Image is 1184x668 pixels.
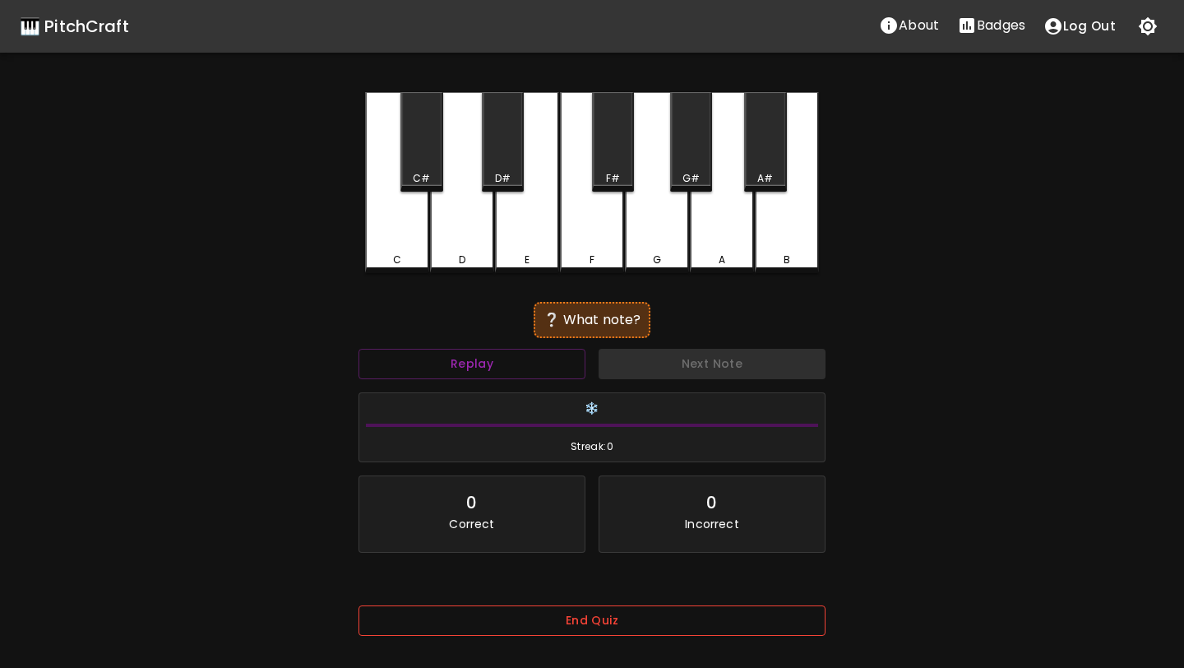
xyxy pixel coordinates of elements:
a: About [870,9,948,44]
p: Badges [977,16,1025,35]
div: G [653,253,661,267]
div: D# [495,171,511,186]
div: ❔ What note? [542,310,642,330]
p: Incorrect [685,516,738,532]
a: 🎹 PitchCraft [20,13,129,39]
div: 0 [466,489,477,516]
div: A [719,253,725,267]
button: Stats [948,9,1034,42]
div: 0 [706,489,717,516]
div: C# [413,171,430,186]
div: F [590,253,594,267]
button: account of current user [1034,9,1125,44]
div: B [784,253,790,267]
button: About [870,9,948,42]
a: Stats [948,9,1034,44]
div: A# [757,171,773,186]
h6: ❄️ [366,400,818,418]
div: F# [606,171,620,186]
button: End Quiz [358,605,826,636]
div: E [525,253,530,267]
span: Streak: 0 [366,438,818,455]
p: Correct [449,516,494,532]
div: D [459,253,465,267]
button: Replay [358,349,585,379]
p: About [899,16,939,35]
div: C [393,253,401,267]
div: G# [682,171,700,186]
